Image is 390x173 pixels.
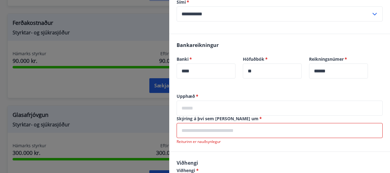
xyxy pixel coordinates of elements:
[177,101,383,116] div: Upphæð
[177,160,198,166] span: Viðhengi
[309,56,368,62] label: Reikningsnúmer
[177,42,219,48] span: Bankareikningur
[243,56,302,62] label: Höfuðbók
[177,93,383,99] label: Upphæð
[177,116,383,122] label: Skýring á því sem [PERSON_NAME] um
[177,56,235,62] label: Banki
[177,139,383,144] p: Reiturinn er nauðsynlegur
[177,123,383,138] div: Skýring á því sem sótt er um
